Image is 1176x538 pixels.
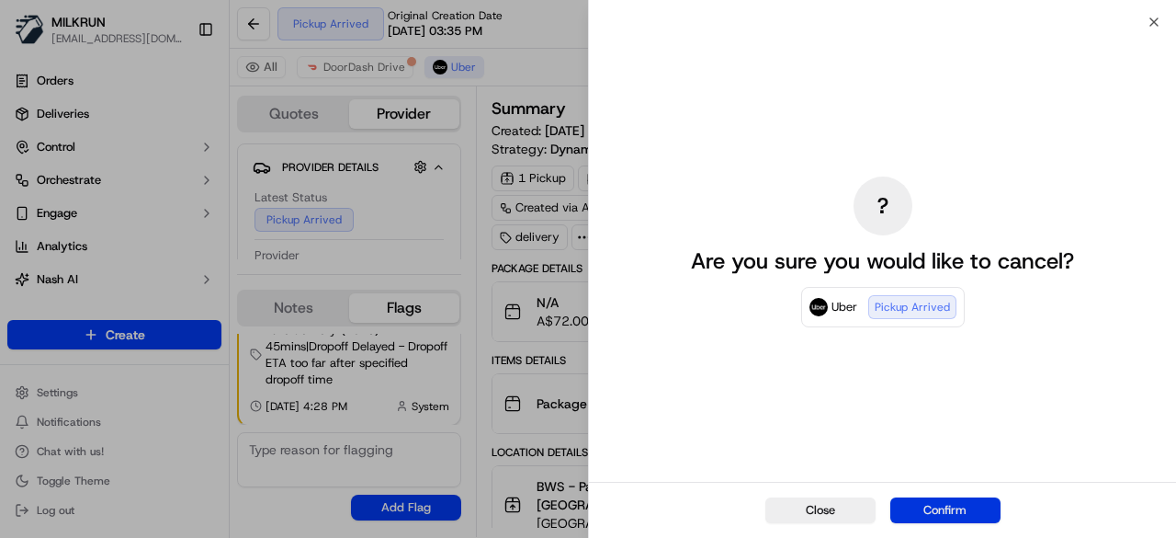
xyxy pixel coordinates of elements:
button: Close [765,498,876,523]
span: Uber [831,298,857,316]
img: Uber [809,298,828,316]
p: Are you sure you would like to cancel? [691,246,1074,276]
button: Confirm [890,498,1001,523]
div: ? [854,177,912,235]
